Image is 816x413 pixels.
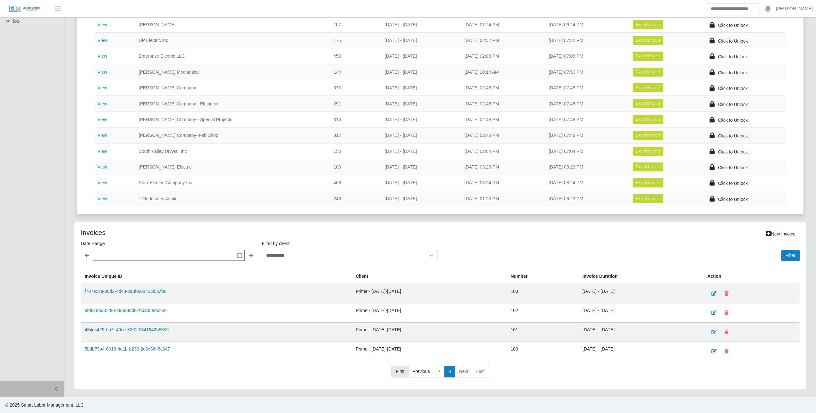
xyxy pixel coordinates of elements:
td: [DATE] 02:48 PM [459,128,544,143]
button: Export Invoice [633,68,664,77]
td: [DATE] - [DATE] [380,64,459,80]
a: View [97,101,107,106]
td: [DATE] - [DATE] [380,80,459,96]
td: [DATE] - [DATE] [380,17,459,32]
td: [DATE] 02:48 PM [459,80,544,96]
td: [DATE] 07:48 PM [543,80,628,96]
button: Export Invoice [633,20,664,29]
td: [DATE] - [DATE] [380,96,459,112]
td: [DATE] - [DATE] [579,284,703,303]
span: Click to Unlock [718,23,748,28]
td: [DATE] 07:50 PM [543,64,628,80]
td: [DATE] 07:32 PM [543,32,628,48]
td: DP Electric Inc [134,32,329,48]
a: First [391,366,408,377]
td: [PERSON_NAME] Company - Special Projects [134,112,329,127]
button: Export Invoice [633,99,664,108]
td: [DATE] 07:48 PM [543,128,628,143]
a: View [97,180,107,185]
a: View [97,54,107,59]
span: Click to Unlock [718,197,748,202]
input: Search [707,3,760,14]
span: Click to Unlock [718,149,748,154]
td: 103 [507,284,578,303]
td: [DATE] 02:04 PM [459,143,544,159]
td: [DATE] 06:24 PM [543,17,628,32]
button: Filter [781,250,800,261]
td: Prime - [DATE]-[DATE] [352,342,507,361]
button: Export Invoice [633,52,664,61]
td: [DATE] - [DATE] [380,175,459,191]
td: [DATE] - [DATE] [380,112,459,127]
td: [DATE] 01:24 PM [459,17,544,32]
td: [DATE] - [DATE] [380,32,459,48]
a: View [97,149,107,154]
td: [DATE] - [DATE] [579,342,703,361]
label: Filter by client: [262,240,438,247]
td: [DATE] 07:04 PM [543,143,628,159]
td: [DATE] 08:24 PM [543,175,628,191]
td: 408 [328,175,379,191]
img: SLM Logo [9,5,41,12]
td: [PERSON_NAME] Electric [134,159,329,175]
th: Invoice Unique ID [81,269,352,284]
a: View [97,38,107,43]
span: Click to Unlock [718,54,748,59]
td: [DATE] 07:48 PM [543,96,628,112]
a: 7 [434,366,445,377]
span: Click to Unlock [718,118,748,123]
td: Prime - [DATE]-[DATE] [352,303,507,323]
td: [DATE] - [DATE] [380,191,459,206]
td: 150 [328,143,379,159]
td: [DATE] 10:14 AM [459,64,544,80]
td: [DATE] - [DATE] [579,303,703,323]
button: Export Invoice [633,162,664,171]
td: Prime - [DATE]-[DATE] [352,284,507,303]
th: Number [507,269,578,284]
td: [DATE] 07:48 PM [543,112,628,127]
button: Export Invoice [633,178,664,187]
span: © 2025 Smart Labor Management, LLC [5,402,84,408]
th: Invoice Duration [579,269,703,284]
td: [DATE] 08:23 PM [543,159,628,175]
a: 484ec429-bb7f-49ce-8261-0341642b8806 [85,327,169,332]
td: [PERSON_NAME] Company- Fab Shop [134,128,329,143]
span: Click to Unlock [718,70,748,75]
td: 459 [328,48,379,64]
a: View [97,70,107,75]
td: 317 [328,128,379,143]
td: 316 [328,112,379,127]
label: Date Range [81,240,257,247]
td: [PERSON_NAME] Mechanical [134,64,329,80]
span: Click to Unlock [718,181,748,186]
a: f707e5ce-08d2-4d43-ba3f-603425d36f80 [85,289,166,294]
button: Export Invoice [633,83,664,92]
td: 291 [328,96,379,112]
a: 6fd816bd-0290-4936-94ff-7bda058d5250 [85,308,167,313]
a: View [97,164,107,169]
span: Click to Unlock [718,38,748,44]
td: [PERSON_NAME] [134,17,329,32]
a: 5bdb79a4-0913-4a1b-b230-2c3e3848c347 [85,346,170,351]
span: ToS [12,19,20,24]
td: [DATE] - [DATE] [579,323,703,342]
button: Export Invoice [633,131,664,140]
td: [DATE] 02:48 PM [459,96,544,112]
th: Action [703,269,800,284]
td: 373 [328,80,379,96]
td: [PERSON_NAME] Company - Electrical [134,96,329,112]
button: Export Invoice [633,36,664,45]
td: [PERSON_NAME] Company [134,80,329,96]
td: Prime - [DATE]-[DATE] [352,323,507,342]
a: View [97,117,107,122]
button: Export Invoice [633,115,664,124]
td: 107 [328,17,379,32]
td: [DATE] 06:23 PM [543,191,628,206]
td: [DATE] 02:48 PM [459,112,544,127]
span: Click to Unlock [718,133,748,138]
a: [PERSON_NAME] [776,5,813,12]
a: View [97,85,107,90]
td: [DATE] 02:08 PM [459,48,544,64]
td: Starr Electric Company Inc [134,175,329,191]
td: [DATE] 03:23 PM [459,159,544,175]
